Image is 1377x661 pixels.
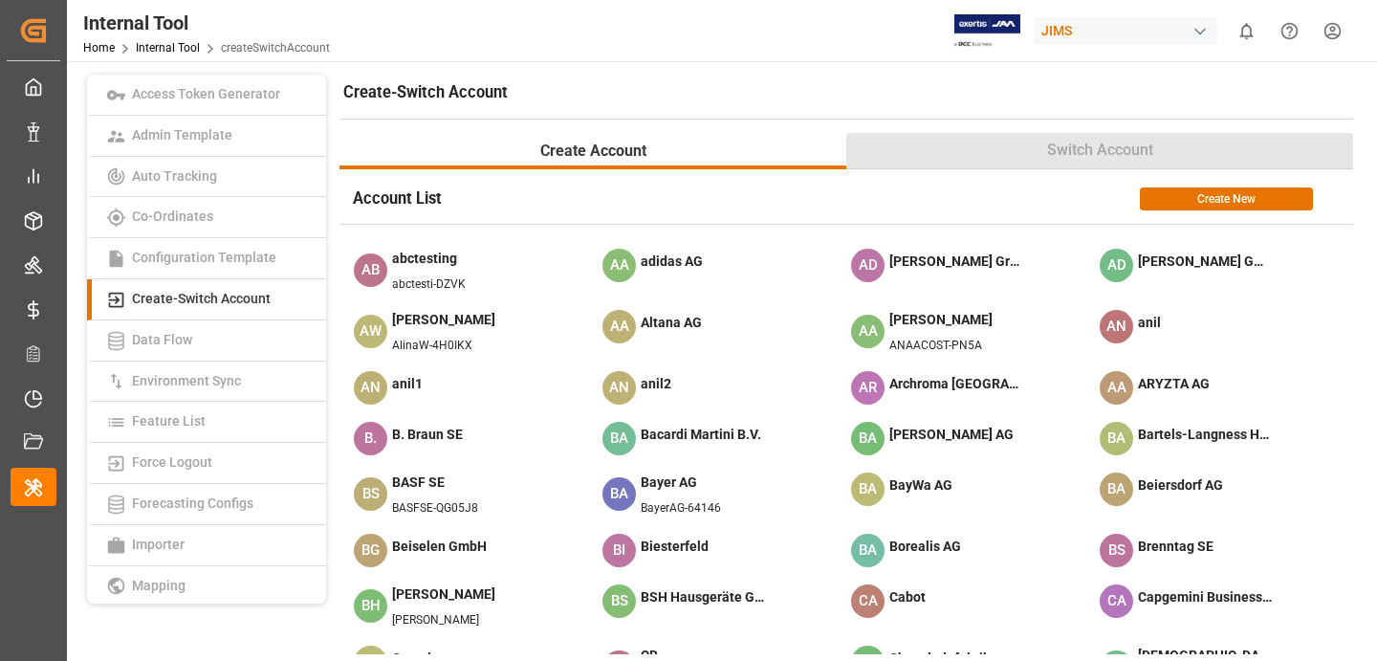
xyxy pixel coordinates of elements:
span: abctesti-DZVK [392,275,526,293]
span: BA [859,430,877,447]
span: ANAACOST-PN5A [889,337,1023,354]
span: AR [859,379,877,396]
span: [PERSON_NAME] [392,611,526,628]
span: Forecasting Configs [126,496,259,511]
span: CA [1107,592,1126,609]
a: Importer [87,525,326,566]
a: Auto Tracking [87,157,326,198]
span: Aditya Birla Group [889,252,1023,278]
span: Importer [126,537,190,552]
span: Switch Account [1039,139,1161,162]
button: Help Center [1268,10,1311,53]
span: Brigitte Haak [392,584,526,611]
a: Create-Switch Account [87,279,326,320]
span: BA [1107,480,1126,497]
span: ARYZTA AG [1138,374,1272,401]
span: Altana AG [641,313,775,340]
span: Bartels-Langness Handelsgesellschaft mbH & Co. KG [1138,425,1272,452]
span: BH [361,597,381,614]
a: Feature List [87,402,326,443]
span: Environment Sync [126,373,247,388]
span: BA [859,480,877,497]
div: JIMS [1034,17,1217,45]
span: Brenntag SE [1138,537,1272,563]
span: AN [609,379,629,396]
span: Capgemini Business Services | German [1138,587,1272,614]
span: BS [1108,541,1126,559]
button: show 0 new notifications [1225,10,1268,53]
a: Data Flow [87,320,326,362]
span: Alina Wohlschlegel [392,310,526,337]
span: BS [362,485,380,502]
button: JIMS [1034,12,1225,49]
a: Configuration Template [87,238,326,279]
span: anil2 [641,374,775,401]
span: BSH Hausgeräte GmbH [641,587,775,614]
span: adidas AG [641,252,775,278]
span: Configuration Template [126,250,282,265]
span: Access Token Generator [126,86,286,101]
span: Archroma Mexico SA de CV [889,374,1023,401]
a: Access Token Generator [87,75,326,116]
button: Create New [1140,187,1313,210]
span: abctesting [392,249,526,275]
span: Create Account [533,140,654,163]
span: BG [361,541,380,559]
a: Environment Sync [87,362,326,403]
span: ANA ACOSTA [889,310,1023,337]
a: Admin Template [87,116,326,157]
span: AD [859,256,878,274]
span: BayWa AG [889,475,1023,502]
h3: Account List [339,184,455,214]
span: BA [859,541,877,559]
span: Create-Switch Account [126,291,276,306]
span: anil1 [392,374,526,401]
span: Bayer AG [641,473,775,499]
a: Home [83,41,115,55]
span: Beiselen GmbH [392,537,526,563]
a: Mapping [87,566,326,607]
span: AN [1106,318,1126,335]
span: Co-Ordinates [126,209,219,224]
img: Exertis%20JAM%20-%20Email%20Logo.jpg_1722504956.jpg [954,14,1020,48]
button: Switch Account [846,133,1353,169]
a: Co-Ordinates [87,197,326,238]
span: BS [611,592,628,609]
span: Barry Callebaut AG [889,425,1023,452]
span: Cabot [889,587,1023,614]
span: BA [1107,430,1126,447]
span: Beiersdorf AG [1138,475,1272,502]
span: Mapping [126,578,191,593]
span: Feature List [126,413,211,429]
span: Bacardi Martini B.V. [641,425,775,452]
span: AA [610,256,629,274]
span: AA [1107,379,1126,396]
span: B. [364,430,377,447]
span: CA [859,592,878,609]
a: Internal Tool [136,41,200,55]
span: BA [610,485,628,502]
span: Admin Template [126,127,238,143]
div: Internal Tool [83,9,330,37]
span: AB [361,261,380,278]
span: BASF SE [392,473,526,499]
span: BASFSE-QG05J8 [392,499,526,517]
span: Data Flow [126,332,198,347]
span: AlinaW-4H0IKX [392,337,526,354]
span: BA [610,430,628,447]
span: AA [859,322,878,340]
span: AA [610,318,629,335]
h3: Create-Switch Account [339,81,1353,105]
a: Forecasting Configs [87,484,326,525]
span: Adolf Wurth GmbH & Co. KG [1138,252,1272,278]
span: B. Braun SE [392,425,526,452]
span: Force Logout [126,454,218,470]
button: Create Account [339,133,846,169]
span: Borealis AG [889,537,1023,563]
span: Auto Tracking [126,168,223,184]
span: anil [1138,313,1272,340]
span: BI [613,541,625,559]
span: Biesterfeld [641,537,775,563]
span: AN [361,379,381,396]
a: Force Logout [87,443,326,484]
